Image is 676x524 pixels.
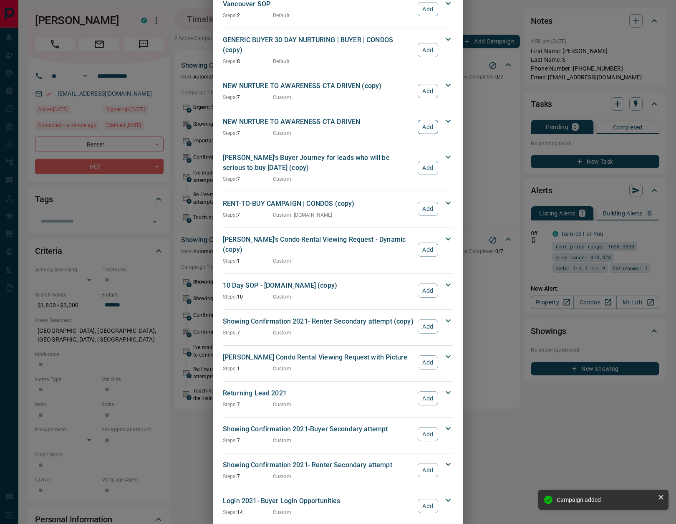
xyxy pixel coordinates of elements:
button: Add [418,319,438,334]
button: Add [418,84,438,98]
p: Custom [273,257,291,265]
p: 14 [223,509,273,516]
p: 7 [223,329,273,337]
button: Add [418,499,438,513]
button: Add [418,284,438,298]
div: [PERSON_NAME] Condo Rental Viewing Request with PictureSteps:1CustomAdd [223,351,453,374]
p: Login 2021- Buyer Login Opportunities [223,496,414,506]
button: Add [418,161,438,175]
div: Returning Lead 2021Steps:7CustomAdd [223,387,453,410]
div: Showing Confirmation 2021-Buyer Secondary attemptSteps:7CustomAdd [223,423,453,446]
div: Login 2021- Buyer Login OpportunitiesSteps:14CustomAdd [223,494,453,518]
p: 2 [223,12,273,19]
p: Custom [273,437,291,444]
p: 7 [223,175,273,183]
p: RENT-TO-BUY CAMPAIGN | CONDOS (copy) [223,199,414,209]
div: 10 Day SOP - [DOMAIN_NAME] (copy)Steps:10CustomAdd [223,279,453,302]
p: NEW NURTURE TO AWARENESS CTA DRIVEN [223,117,414,127]
p: 1 [223,257,273,265]
span: Steps: [223,438,237,443]
span: Steps: [223,212,237,218]
span: Steps: [223,94,237,100]
p: GENERIC BUYER 30 DAY NURTURING | BUYER | CONDOS (copy) [223,35,414,55]
p: Showing Confirmation 2021- Renter Secondary attempt [223,460,414,470]
div: Showing Confirmation 2021- Renter Secondary attempt (copy)Steps:7CustomAdd [223,315,453,338]
p: [PERSON_NAME]'s Buyer Journey for leads who will be serious to buy [DATE] (copy) [223,153,414,173]
div: NEW NURTURE TO AWARENESS CTA DRIVEN (copy)Steps:7CustomAdd [223,79,453,103]
button: Add [418,391,438,405]
div: RENT-TO-BUY CAMPAIGN | CONDOS (copy)Steps:7Custom: [DOMAIN_NAME]Add [223,197,453,220]
button: Add [418,120,438,134]
p: Custom [273,365,291,372]
span: Steps: [223,366,237,372]
button: Add [418,2,438,16]
span: Steps: [223,294,237,300]
p: Showing Confirmation 2021- Renter Secondary attempt (copy) [223,316,414,327]
p: Custom [273,94,291,101]
p: [PERSON_NAME]'s Condo Rental Viewing Request - Dynamic (copy) [223,235,414,255]
button: Add [418,427,438,441]
p: 7 [223,94,273,101]
p: 8 [223,58,273,65]
p: Custom [273,329,291,337]
div: GENERIC BUYER 30 DAY NURTURING | BUYER | CONDOS (copy)Steps:8DefaultAdd [223,33,453,67]
p: 7 [223,211,273,219]
span: Steps: [223,130,237,136]
div: Showing Confirmation 2021- Renter Secondary attemptSteps:7CustomAdd [223,458,453,482]
p: 7 [223,401,273,408]
p: Custom [273,509,291,516]
div: [PERSON_NAME]'s Buyer Journey for leads who will be serious to buy [DATE] (copy)Steps:7CustomAdd [223,151,453,185]
span: Steps: [223,13,237,18]
p: NEW NURTURE TO AWARENESS CTA DRIVEN (copy) [223,81,414,91]
p: Custom : [DOMAIN_NAME] [273,211,332,219]
button: Add [418,202,438,216]
span: Steps: [223,402,237,408]
p: Default [273,58,290,65]
div: NEW NURTURE TO AWARENESS CTA DRIVENSteps:7CustomAdd [223,115,453,139]
span: Steps: [223,58,237,64]
p: Showing Confirmation 2021-Buyer Secondary attempt [223,424,414,434]
p: Custom [273,293,291,301]
span: Steps: [223,509,237,515]
p: 1 [223,365,273,372]
button: Add [418,355,438,370]
p: 7 [223,129,273,137]
button: Add [418,463,438,477]
p: Custom [273,401,291,408]
p: 10 [223,293,273,301]
span: Steps: [223,330,237,336]
p: [PERSON_NAME] Condo Rental Viewing Request with Picture [223,352,414,362]
p: Returning Lead 2021 [223,388,414,398]
div: Campaign added [557,496,654,503]
button: Add [418,43,438,57]
span: Steps: [223,473,237,479]
p: 7 [223,473,273,480]
button: Add [418,243,438,257]
div: [PERSON_NAME]'s Condo Rental Viewing Request - Dynamic (copy)Steps:1CustomAdd [223,233,453,266]
span: Steps: [223,176,237,182]
p: Custom [273,129,291,137]
p: Custom [273,175,291,183]
p: Default [273,12,290,19]
span: Steps: [223,258,237,264]
p: Custom [273,473,291,480]
p: 7 [223,437,273,444]
p: 10 Day SOP - [DOMAIN_NAME] (copy) [223,281,414,291]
